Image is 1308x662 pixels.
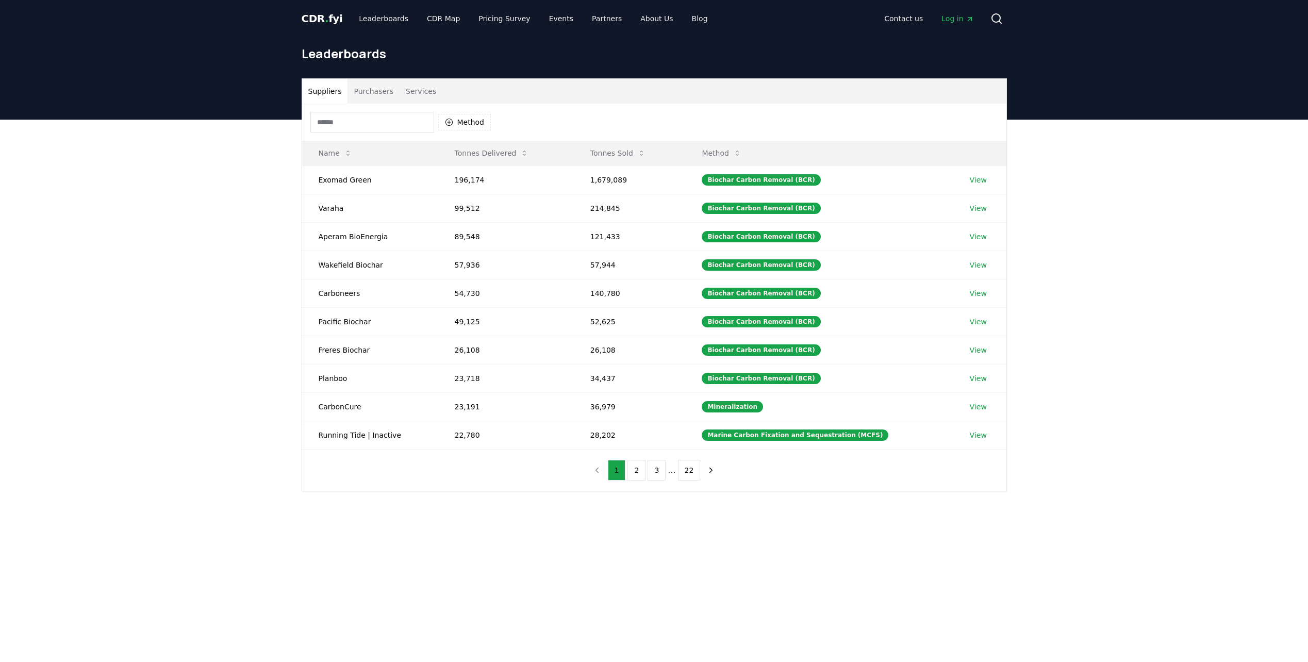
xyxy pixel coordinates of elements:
[574,222,686,251] td: 121,433
[574,336,686,364] td: 26,108
[970,345,987,355] a: View
[933,9,982,28] a: Log in
[668,464,675,476] li: ...
[970,260,987,270] a: View
[302,79,348,104] button: Suppliers
[582,143,654,163] button: Tonnes Sold
[438,279,574,307] td: 54,730
[438,336,574,364] td: 26,108
[632,9,681,28] a: About Us
[351,9,417,28] a: Leaderboards
[302,194,438,222] td: Varaha
[702,174,820,186] div: Biochar Carbon Removal (BCR)
[970,402,987,412] a: View
[419,9,468,28] a: CDR Map
[970,231,987,242] a: View
[608,460,626,481] button: 1
[347,79,400,104] button: Purchasers
[702,401,763,412] div: Mineralization
[970,373,987,384] a: View
[470,9,538,28] a: Pricing Survey
[302,392,438,421] td: CarbonCure
[302,12,343,25] span: CDR fyi
[438,114,491,130] button: Method
[702,259,820,271] div: Biochar Carbon Removal (BCR)
[302,336,438,364] td: Freres Biochar
[574,194,686,222] td: 214,845
[574,421,686,449] td: 28,202
[970,317,987,327] a: View
[574,251,686,279] td: 57,944
[438,364,574,392] td: 23,718
[302,279,438,307] td: Carboneers
[627,460,645,481] button: 2
[693,143,750,163] button: Method
[876,9,931,28] a: Contact us
[302,222,438,251] td: Aperam BioEnergia
[438,392,574,421] td: 23,191
[302,11,343,26] a: CDR.fyi
[400,79,442,104] button: Services
[438,251,574,279] td: 57,936
[438,194,574,222] td: 99,512
[574,392,686,421] td: 36,979
[678,460,701,481] button: 22
[702,231,820,242] div: Biochar Carbon Removal (BCR)
[970,288,987,299] a: View
[310,143,360,163] button: Name
[702,316,820,327] div: Biochar Carbon Removal (BCR)
[438,222,574,251] td: 89,548
[302,364,438,392] td: Planboo
[574,364,686,392] td: 34,437
[574,279,686,307] td: 140,780
[541,9,582,28] a: Events
[970,203,987,213] a: View
[325,12,328,25] span: .
[574,165,686,194] td: 1,679,089
[684,9,716,28] a: Blog
[584,9,630,28] a: Partners
[438,421,574,449] td: 22,780
[648,460,666,481] button: 3
[302,45,1007,62] h1: Leaderboards
[970,175,987,185] a: View
[970,430,987,440] a: View
[438,165,574,194] td: 196,174
[302,251,438,279] td: Wakefield Biochar
[302,421,438,449] td: Running Tide | Inactive
[702,429,888,441] div: Marine Carbon Fixation and Sequestration (MCFS)
[702,460,720,481] button: next page
[438,307,574,336] td: 49,125
[702,344,820,356] div: Biochar Carbon Removal (BCR)
[941,13,973,24] span: Log in
[351,9,716,28] nav: Main
[446,143,537,163] button: Tonnes Delivered
[702,288,820,299] div: Biochar Carbon Removal (BCR)
[702,373,820,384] div: Biochar Carbon Removal (BCR)
[302,307,438,336] td: Pacific Biochar
[702,203,820,214] div: Biochar Carbon Removal (BCR)
[574,307,686,336] td: 52,625
[302,165,438,194] td: Exomad Green
[876,9,982,28] nav: Main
